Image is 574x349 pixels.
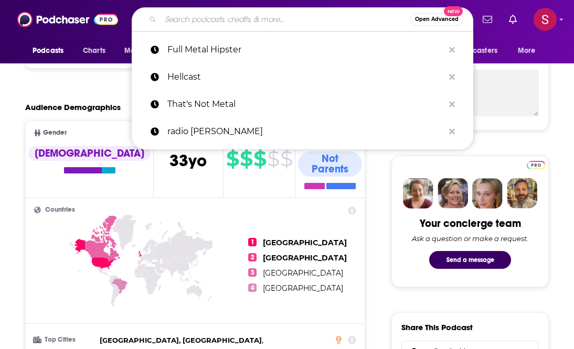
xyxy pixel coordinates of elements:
[124,43,162,58] span: Monitoring
[298,151,362,177] div: Not Parents
[34,336,95,343] h3: Top Cities
[401,322,473,332] h3: Share This Podcast
[511,41,549,61] button: open menu
[17,9,118,29] img: Podchaser - Follow, Share and Rate Podcasts
[444,6,463,16] span: New
[263,268,343,278] a: [GEOGRAPHIC_DATA]
[527,159,545,169] a: Pro website
[33,43,63,58] span: Podcasts
[117,41,175,61] button: open menu
[25,41,77,61] button: open menu
[248,238,257,246] span: 1
[263,253,347,263] a: [GEOGRAPHIC_DATA]
[132,36,473,63] a: Full Metal Hipster
[167,63,444,91] p: Hellcast
[534,8,557,31] span: Logged in as stephanie85546
[226,150,292,167] a: $$$$$
[507,178,537,209] img: Jon Profile
[429,251,511,269] button: Send a message
[280,150,292,167] span: $
[410,13,463,26] button: Open AdvancedNew
[132,118,473,145] a: radio [PERSON_NAME]
[43,129,67,136] span: Gender
[28,146,151,161] div: [DEMOGRAPHIC_DATA]
[267,150,279,167] span: $
[45,206,75,213] span: Countries
[132,91,473,118] a: That's Not Metal
[226,150,239,167] span: $
[263,283,343,293] a: [GEOGRAPHIC_DATA]
[440,41,513,61] button: open menu
[161,11,410,28] input: Search podcasts, credits, & more...
[248,268,257,277] span: 3
[100,336,262,344] span: [GEOGRAPHIC_DATA], [GEOGRAPHIC_DATA]
[167,91,444,118] p: That's Not Metal
[132,63,473,91] a: Hellcast
[76,41,112,61] a: Charts
[167,36,444,63] p: Full Metal Hipster
[263,238,347,247] a: [GEOGRAPHIC_DATA]
[534,8,557,31] img: User Profile
[412,234,528,243] div: Ask a question or make a request.
[253,150,266,167] span: $
[240,150,252,167] span: $
[420,217,521,230] div: Your concierge team
[534,8,557,31] button: Show profile menu
[438,178,468,209] img: Barbara Profile
[479,10,496,28] a: Show notifications dropdown
[527,161,545,169] img: Podchaser Pro
[167,118,444,145] p: radio fenriz
[169,156,207,169] a: 33yo
[83,43,105,58] span: Charts
[28,146,151,173] a: [DEMOGRAPHIC_DATA]
[25,102,121,112] h2: Audience Demographics
[248,283,257,292] span: 4
[403,178,433,209] img: Sydney Profile
[132,7,473,31] div: Search podcasts, credits, & more...
[505,10,521,28] a: Show notifications dropdown
[169,150,207,171] span: 33 yo
[248,253,257,261] span: 2
[298,151,362,189] a: Not Parents
[518,43,536,58] span: More
[415,17,459,22] span: Open Advanced
[472,178,503,209] img: Jules Profile
[100,334,263,346] span: ,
